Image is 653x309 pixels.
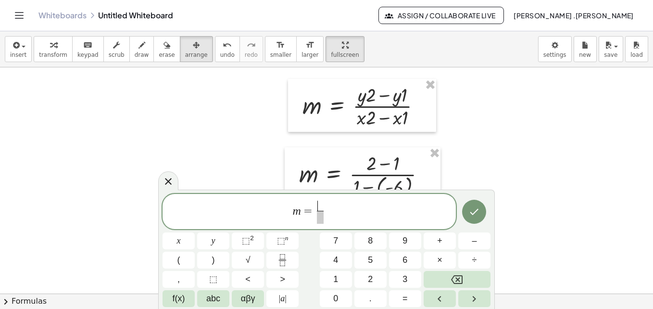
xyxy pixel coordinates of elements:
span: 3 [402,273,407,286]
button: redoredo [239,36,263,62]
span: ÷ [472,254,477,267]
button: Square root [232,252,264,269]
button: Backspace [424,271,490,288]
button: ) [197,252,229,269]
button: new [574,36,597,62]
i: redo [247,39,256,51]
button: 0 [320,290,352,307]
button: Minus [458,232,490,249]
span: fullscreen [331,51,359,58]
button: 3 [389,271,421,288]
button: Alphabet [197,290,229,307]
button: format_sizesmaller [265,36,297,62]
i: undo [223,39,232,51]
button: 1 [320,271,352,288]
button: Plus [424,232,456,249]
button: draw [129,36,154,62]
button: Divide [458,252,490,269]
button: transform [34,36,73,62]
span: 0 [333,292,338,305]
button: erase [153,36,180,62]
button: undoundo [215,36,240,62]
button: Done [462,200,486,224]
span: 4 [333,254,338,267]
button: settings [538,36,572,62]
span: y [212,234,215,247]
button: fullscreen [326,36,364,62]
button: scrub [103,36,130,62]
span: = [402,292,408,305]
button: . [354,290,387,307]
a: Whiteboards [38,11,87,20]
button: Fraction [266,252,299,269]
button: insert [5,36,32,62]
span: arrange [185,51,208,58]
button: 6 [389,252,421,269]
span: a [279,292,287,305]
span: new [579,51,591,58]
span: – [472,234,477,247]
span: ( [177,254,180,267]
var: m [293,204,301,217]
span: Assign / Collaborate Live [387,11,496,20]
span: f(x) [173,292,185,305]
span: draw [135,51,149,58]
button: Placeholder [197,271,229,288]
button: load [625,36,648,62]
button: arrange [180,36,213,62]
span: √ [246,254,251,267]
button: y [197,232,229,249]
span: 9 [402,234,407,247]
button: 5 [354,252,387,269]
span: 1 [333,273,338,286]
span: ⬚ [277,236,285,245]
span: | [279,294,281,303]
span: × [437,254,442,267]
span: redo [245,51,258,58]
span: . [369,292,372,305]
button: Assign / Collaborate Live [378,7,504,24]
span: 2 [368,273,373,286]
button: format_sizelarger [296,36,324,62]
button: x [163,232,195,249]
button: save [599,36,623,62]
button: Absolute value [266,290,299,307]
span: insert [10,51,26,58]
span: = [301,205,315,217]
span: ⬚ [242,236,250,245]
button: 8 [354,232,387,249]
span: [PERSON_NAME] .[PERSON_NAME] [514,11,634,20]
span: , [177,273,180,286]
span: ) [212,254,215,267]
span: αβγ [241,292,255,305]
button: Toggle navigation [12,8,27,23]
span: ⬚ [209,273,217,286]
span: < [245,273,251,286]
button: [PERSON_NAME] .[PERSON_NAME] [506,7,641,24]
span: x [177,234,181,247]
button: ( [163,252,195,269]
span: abc [206,292,220,305]
button: 2 [354,271,387,288]
span: + [437,234,442,247]
i: format_size [276,39,285,51]
sup: 2 [250,234,254,242]
span: 8 [368,234,373,247]
span: load [630,51,643,58]
span: scrub [109,51,125,58]
button: Superscript [266,232,299,249]
button: Greek alphabet [232,290,264,307]
button: Functions [163,290,195,307]
span: > [280,273,285,286]
i: format_size [305,39,314,51]
button: Equals [389,290,421,307]
button: Times [424,252,456,269]
button: keyboardkeypad [72,36,104,62]
button: Greater than [266,271,299,288]
span: 6 [402,254,407,267]
span: ​ [317,201,323,211]
span: larger [301,51,318,58]
i: keyboard [83,39,92,51]
button: Right arrow [458,290,490,307]
button: , [163,271,195,288]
